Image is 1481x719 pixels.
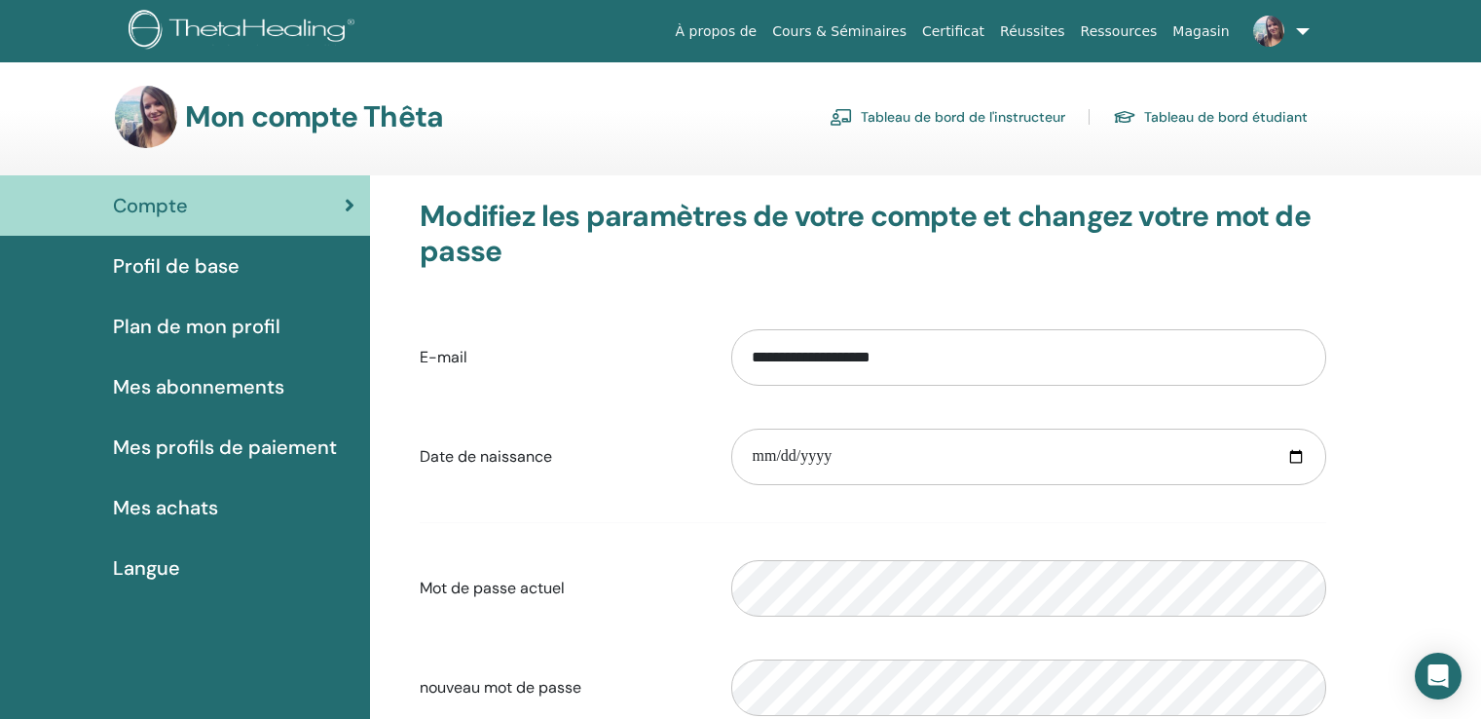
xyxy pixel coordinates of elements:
img: default.jpg [1253,16,1284,47]
a: Tableau de bord étudiant [1113,101,1308,132]
span: Mes abonnements [113,372,284,401]
label: E-mail [405,339,717,376]
a: À propos de [668,14,765,50]
span: Compte [113,191,188,220]
span: Mes profils de paiement [113,433,337,462]
span: Plan de mon profil [113,312,280,341]
h3: Modifiez les paramètres de votre compte et changez votre mot de passe [420,199,1326,269]
a: Cours & Séminaires [764,14,914,50]
span: Langue [113,553,180,583]
div: Open Intercom Messenger [1415,653,1462,700]
a: Tableau de bord de l'instructeur [830,101,1065,132]
img: default.jpg [115,86,177,148]
span: Mes achats [113,493,218,522]
a: Ressources [1073,14,1166,50]
span: Profil de base [113,251,240,281]
img: logo.png [129,10,361,54]
a: Certificat [914,14,992,50]
label: Date de naissance [405,438,717,475]
a: Magasin [1165,14,1237,50]
a: Réussites [992,14,1072,50]
img: graduation-cap.svg [1113,109,1136,126]
label: Mot de passe actuel [405,570,717,607]
h3: Mon compte Thêta [185,99,443,134]
label: nouveau mot de passe [405,669,717,706]
img: chalkboard-teacher.svg [830,108,853,126]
